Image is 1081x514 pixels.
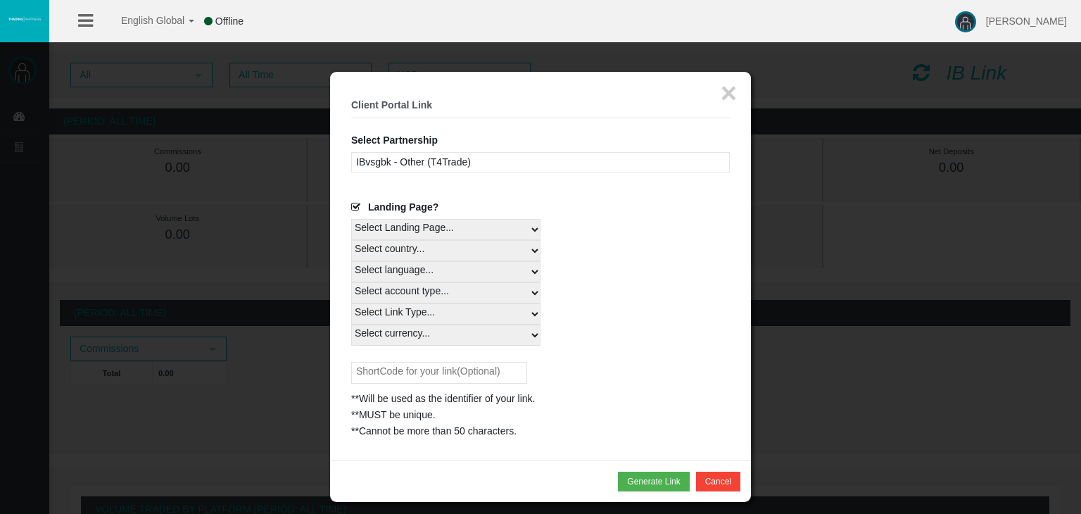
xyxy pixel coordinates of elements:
label: Select Partnership [351,132,438,149]
button: Cancel [696,472,740,491]
span: English Global [103,15,184,26]
button: × [721,79,737,107]
b: Client Portal Link [351,99,432,111]
img: user-image [955,11,976,32]
div: IBvsgbk - Other (T4Trade) [351,152,730,173]
button: Generate Link [618,472,689,491]
img: logo.svg [7,16,42,22]
span: Landing Page? [368,201,438,213]
span: Offline [215,15,244,27]
input: ShortCode for your link(Optional) [351,362,527,384]
div: **Cannot be more than 50 characters. [351,423,730,439]
span: [PERSON_NAME] [986,15,1067,27]
div: **MUST be unique. [351,407,730,423]
div: **Will be used as the identifier of your link. [351,391,730,407]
